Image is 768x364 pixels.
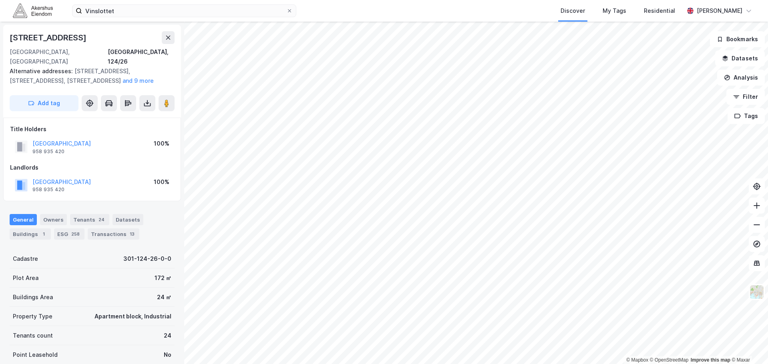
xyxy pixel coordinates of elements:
[94,312,171,321] div: Apartment block, Industrial
[603,6,626,16] div: My Tags
[717,70,765,86] button: Analysis
[650,357,689,363] a: OpenStreetMap
[13,331,53,340] div: Tenants count
[10,228,51,240] div: Buildings
[113,214,143,225] div: Datasets
[749,284,764,300] img: Z
[40,230,48,238] div: 1
[10,95,78,111] button: Add tag
[13,292,53,302] div: Buildings Area
[154,139,169,148] div: 100%
[32,148,64,155] div: 958 935 420
[728,108,765,124] button: Tags
[97,216,106,224] div: 24
[32,186,64,193] div: 958 935 420
[561,6,585,16] div: Discover
[154,177,169,187] div: 100%
[13,273,38,283] div: Plot Area
[128,230,136,238] div: 13
[155,273,171,283] div: 172 ㎡
[10,66,168,86] div: [STREET_ADDRESS], [STREET_ADDRESS], [STREET_ADDRESS]
[728,326,768,364] iframe: Chat Widget
[82,5,286,17] input: Search by address, cadastre, landlords, tenants or people
[13,312,52,321] div: Property Type
[10,47,108,66] div: [GEOGRAPHIC_DATA], [GEOGRAPHIC_DATA]
[157,292,171,302] div: 24 ㎡
[13,4,53,18] img: akershus-eiendom-logo.9091f326c980b4bce74ccdd9f866810c.svg
[10,31,88,44] div: [STREET_ADDRESS]
[13,350,58,360] div: Point Leasehold
[644,6,675,16] div: Residential
[10,68,74,74] span: Alternative addresses:
[710,31,765,47] button: Bookmarks
[697,6,742,16] div: [PERSON_NAME]
[164,350,171,360] div: No
[123,254,171,264] div: 301-124-26-0-0
[70,214,109,225] div: Tenants
[54,228,84,240] div: ESG
[164,331,171,340] div: 24
[88,228,139,240] div: Transactions
[108,47,175,66] div: [GEOGRAPHIC_DATA], 124/26
[10,214,37,225] div: General
[10,124,174,134] div: Title Holders
[715,50,765,66] button: Datasets
[10,163,174,172] div: Landlords
[626,357,648,363] a: Mapbox
[13,254,38,264] div: Cadastre
[726,89,765,105] button: Filter
[691,357,730,363] a: Improve this map
[40,214,67,225] div: Owners
[70,230,81,238] div: 258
